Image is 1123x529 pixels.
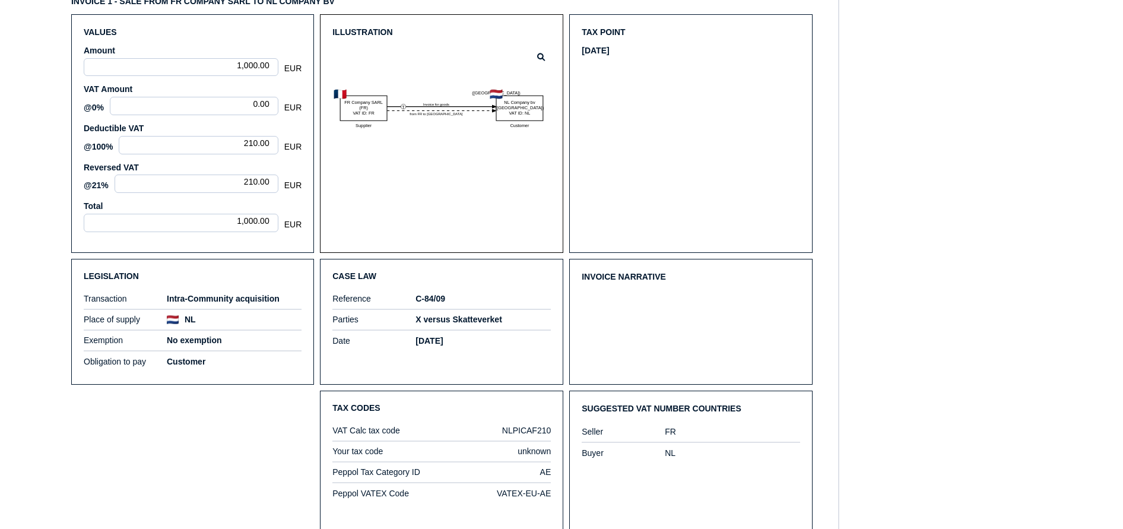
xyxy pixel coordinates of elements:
[84,27,302,37] h3: Values
[84,201,302,211] label: Total
[167,357,302,366] h5: Customer
[332,426,439,435] label: VAT Calc tax code
[445,489,551,498] div: VATEX-EU-AE
[84,180,109,190] label: @21%
[167,335,302,345] h5: No exemption
[353,110,375,115] text: VAT ID: FR
[167,294,302,303] h5: Intra-Community acquisition
[84,315,167,324] label: Place of supply
[504,100,535,105] text: NL Company bv
[284,103,302,112] span: EUR
[665,427,800,436] div: FR
[582,427,665,436] label: Seller
[332,294,415,303] label: Reference
[582,271,800,282] h3: Invoice narrative
[332,336,415,346] label: Date
[423,102,449,106] textpath: Invoice for goods
[332,489,439,498] label: Peppol VATEX Code
[284,64,302,73] span: EUR
[84,163,302,172] label: Reversed VAT
[84,103,104,112] label: @0%
[496,104,544,110] text: ([GEOGRAPHIC_DATA])
[345,100,383,105] text: FR Company SARL
[84,58,278,77] div: 1,000.00
[582,403,800,414] h3: Suggested VAT number countries
[84,123,302,133] label: Deductible VAT
[84,84,302,94] label: VAT Amount
[84,142,113,151] label: @100%
[415,336,551,346] h5: [DATE]
[332,27,551,37] h3: Illustration
[284,142,302,151] span: EUR
[284,220,302,229] span: EUR
[84,46,302,55] label: Amount
[115,175,278,193] div: 210.00
[332,403,551,413] h3: Tax Codes
[332,446,439,456] label: Your tax code
[415,294,551,303] h5: C-84/09
[284,180,302,190] span: EUR
[509,110,531,115] text: VAT ID: NL
[445,426,551,435] div: NLPICAF210
[359,104,368,110] text: (FR)
[582,448,665,458] label: Buyer
[472,90,521,95] text: ([GEOGRAPHIC_DATA])
[445,467,551,477] div: AE
[415,315,551,324] h5: X versus Skatteverket
[119,136,278,154] div: 210.00
[110,97,278,115] div: 0.00
[84,357,167,366] label: Obligation to pay
[84,214,278,232] div: 1,000.00
[84,271,302,281] h3: Legislation
[84,335,167,345] label: Exemption
[410,112,463,116] textpath: from FR to [GEOGRAPHIC_DATA]
[445,446,551,456] div: unknown
[582,46,609,55] h5: [DATE]
[84,294,167,303] label: Transaction
[665,448,800,458] div: NL
[356,123,372,128] text: Supplier
[185,315,196,324] h5: NL
[402,104,405,109] text: T
[582,27,800,37] h3: Tax point
[332,467,439,477] label: Peppol Tax Category ID
[167,315,179,324] img: nl.png
[510,123,529,128] text: Customer
[332,315,415,324] label: Parties
[332,271,551,281] h3: Case law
